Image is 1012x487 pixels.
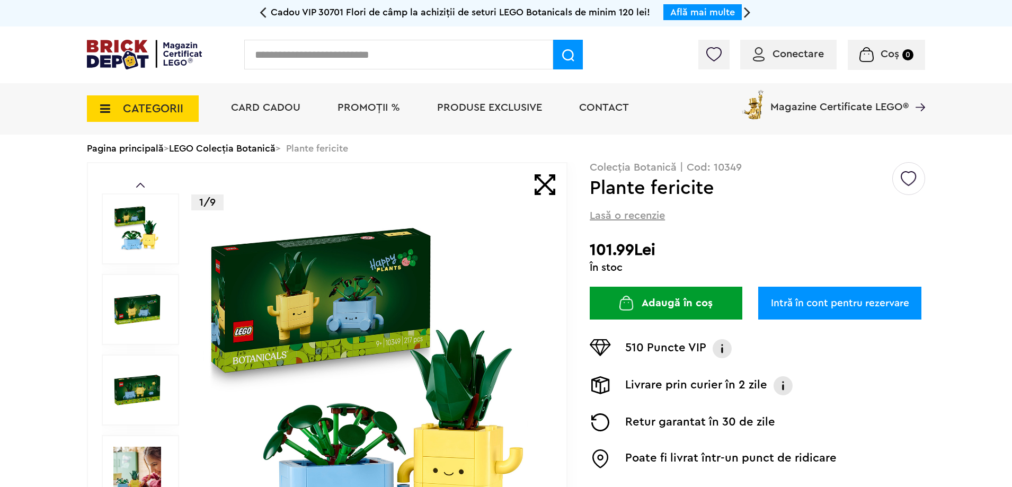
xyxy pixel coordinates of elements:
small: 0 [902,49,913,60]
span: Lasă o recenzie [590,208,665,223]
p: Colecția Botanică | Cod: 10349 [590,162,925,173]
img: Plante fericite [113,286,161,333]
a: Produse exclusive [437,102,542,113]
span: Cadou VIP 30701 Flori de câmp la achiziții de seturi LEGO Botanicals de minim 120 lei! [271,7,650,17]
p: Retur garantat în 30 de zile [625,413,775,431]
img: Livrare [590,376,611,394]
a: LEGO Colecția Botanică [169,144,276,153]
span: Conectare [773,49,824,59]
a: Prev [136,183,145,188]
img: Puncte VIP [590,339,611,356]
p: Poate fi livrat într-un punct de ridicare [625,449,837,468]
img: Plante fericite [113,205,161,253]
a: Magazine Certificate LEGO® [909,88,925,99]
p: 1/9 [191,194,224,210]
a: Contact [579,102,629,113]
a: Intră în cont pentru rezervare [758,287,921,320]
a: Află mai multe [670,7,735,17]
img: Info VIP [712,339,733,358]
p: 510 Puncte VIP [625,339,706,358]
a: PROMOȚII % [338,102,400,113]
img: Easybox [590,449,611,468]
h2: 101.99Lei [590,241,925,260]
img: Returnare [590,413,611,431]
button: Adaugă în coș [590,287,742,320]
span: CATEGORII [123,103,183,114]
div: > > Plante fericite [87,135,925,162]
img: Plante fericite LEGO 10349 [113,366,161,414]
div: În stoc [590,262,925,273]
img: Info livrare prin curier [773,376,794,395]
span: Magazine Certificate LEGO® [770,88,909,112]
a: Conectare [753,49,824,59]
p: Livrare prin curier în 2 zile [625,376,767,395]
h1: Plante fericite [590,179,891,198]
a: Pagina principală [87,144,164,153]
a: Card Cadou [231,102,300,113]
span: Coș [881,49,899,59]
